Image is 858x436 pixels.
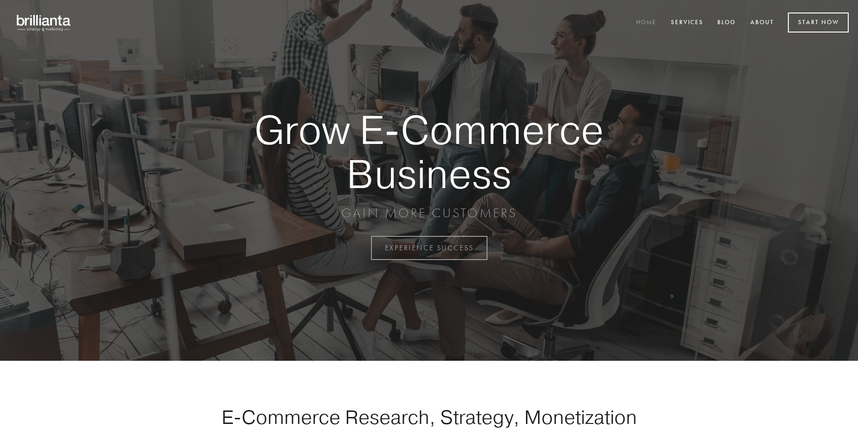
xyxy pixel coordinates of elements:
a: About [744,15,780,31]
a: Blog [711,15,742,31]
h1: E-Commerce Research, Strategy, Monetization [192,405,666,429]
a: EXPERIENCE SUCCESS [371,236,487,260]
p: GAIN MORE CUSTOMERS [222,205,636,221]
a: Start Now [788,13,849,33]
strong: Grow E-Commerce Business [222,108,636,195]
a: Services [665,15,709,31]
img: brillianta - research, strategy, marketing [9,9,79,36]
a: Home [630,15,663,31]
